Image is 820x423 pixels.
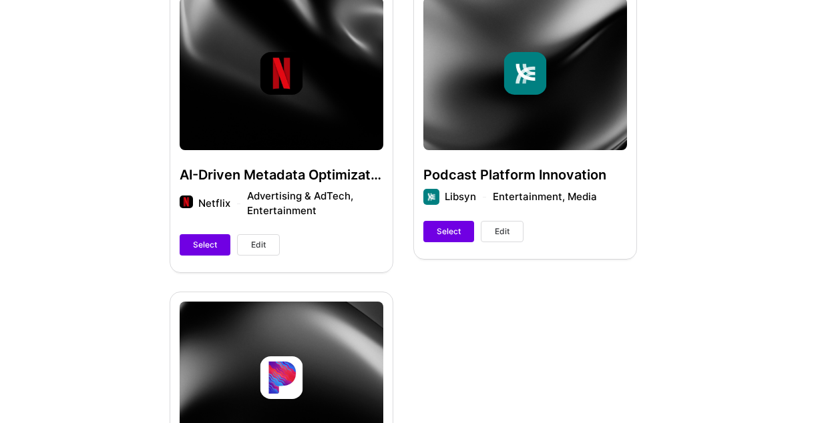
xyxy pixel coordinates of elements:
button: Select [180,234,230,256]
button: Edit [237,234,280,256]
span: Edit [495,226,509,238]
span: Edit [251,239,266,251]
button: Select [423,221,474,242]
span: Select [437,226,461,238]
button: Edit [481,221,524,242]
span: Select [193,239,217,251]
